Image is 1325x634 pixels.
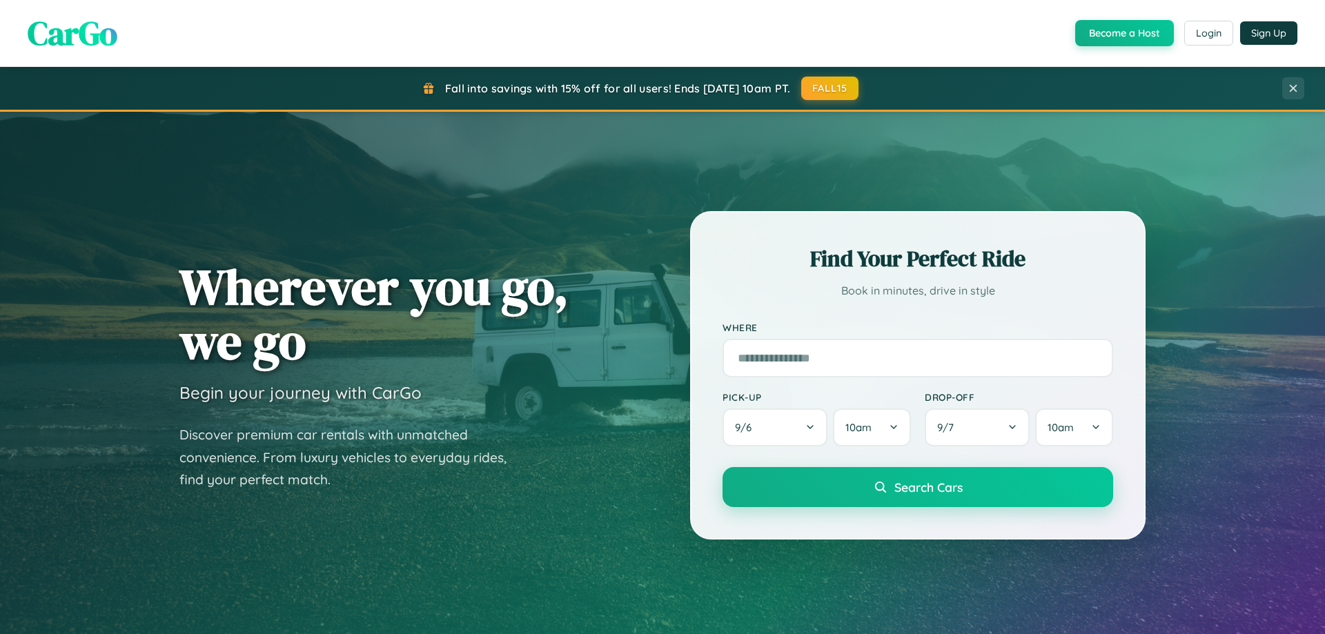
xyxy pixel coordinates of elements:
[845,421,872,434] span: 10am
[723,391,911,403] label: Pick-up
[925,391,1113,403] label: Drop-off
[179,259,569,368] h1: Wherever you go, we go
[179,382,422,403] h3: Begin your journey with CarGo
[179,424,524,491] p: Discover premium car rentals with unmatched convenience. From luxury vehicles to everyday rides, ...
[894,479,963,495] span: Search Cars
[735,421,758,434] span: 9 / 6
[1048,421,1074,434] span: 10am
[723,244,1113,274] h2: Find Your Perfect Ride
[1075,20,1174,46] button: Become a Host
[833,408,911,446] button: 10am
[445,81,791,95] span: Fall into savings with 15% off for all users! Ends [DATE] 10am PT.
[925,408,1030,446] button: 9/7
[723,321,1113,333] label: Where
[723,408,827,446] button: 9/6
[723,467,1113,507] button: Search Cars
[937,421,961,434] span: 9 / 7
[1035,408,1113,446] button: 10am
[723,281,1113,301] p: Book in minutes, drive in style
[1184,21,1233,46] button: Login
[28,10,117,56] span: CarGo
[1240,21,1297,45] button: Sign Up
[801,77,859,100] button: FALL15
